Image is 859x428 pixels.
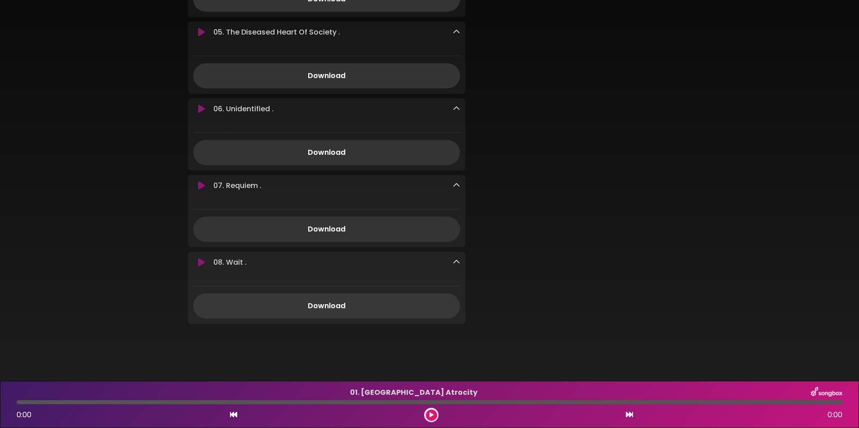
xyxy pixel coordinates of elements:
[193,293,460,319] a: Download
[213,257,452,268] p: 08. Wait .
[193,140,460,165] a: Download
[213,180,452,191] p: 07. Requiem .
[193,63,460,88] a: Download
[213,27,452,38] p: 05. The Diseased Heart Of Society .
[213,104,452,114] p: 06. Unidentified .
[193,217,460,242] a: Download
